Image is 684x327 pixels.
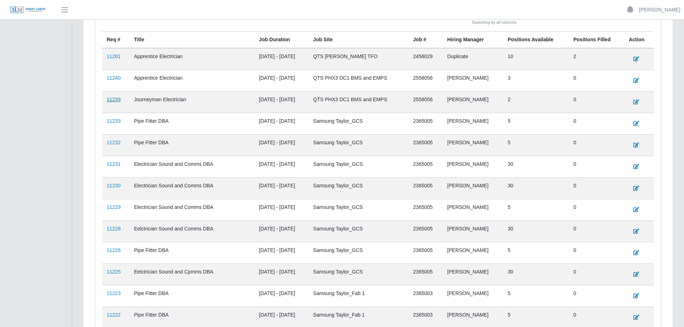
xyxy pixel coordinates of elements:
[255,113,309,134] td: [DATE] - [DATE]
[443,263,503,285] td: [PERSON_NAME]
[409,285,443,307] td: 2365003
[10,6,46,14] img: SLM Logo
[443,220,503,242] td: [PERSON_NAME]
[409,48,443,70] td: 2458029
[130,91,255,113] td: Journeyman Electrician
[569,91,624,113] td: 0
[443,177,503,199] td: [PERSON_NAME]
[443,48,503,70] td: Duplicate
[409,220,443,242] td: 2365005
[443,91,503,113] td: [PERSON_NAME]
[569,156,624,177] td: 0
[624,31,654,48] th: Action
[569,70,624,91] td: 0
[309,285,409,307] td: Samsung Taylor_Fab 1
[472,19,587,25] small: Searching by all columns
[409,70,443,91] td: 2558056
[503,220,569,242] td: 30
[409,113,443,134] td: 2365005
[309,242,409,263] td: Samsung Taylor_GCS
[443,285,503,307] td: [PERSON_NAME]
[107,247,121,253] a: 11226
[409,156,443,177] td: 2365005
[130,70,255,91] td: Apprentice Electrician
[569,242,624,263] td: 0
[409,263,443,285] td: 2365005
[130,199,255,220] td: Electrician Sound and Comms DBA
[569,113,624,134] td: 0
[130,285,255,307] td: Pipe Fitter DBA
[443,70,503,91] td: [PERSON_NAME]
[107,53,121,59] a: 11261
[569,48,624,70] td: 2
[503,31,569,48] th: Positions Available
[309,156,409,177] td: Samsung Taylor_GCS
[102,31,130,48] th: Req #
[255,263,309,285] td: [DATE] - [DATE]
[130,242,255,263] td: Pipe Fitter DBA
[107,204,121,210] a: 11229
[503,199,569,220] td: 5
[309,70,409,91] td: QTS PHX3 DC1 BMS and EMPS
[569,263,624,285] td: 0
[107,290,121,296] a: 11223
[409,91,443,113] td: 2558056
[503,91,569,113] td: 2
[503,177,569,199] td: 30
[107,269,121,275] a: 11225
[130,263,255,285] td: Eelctrician Sound and Cpmms DBA
[255,199,309,220] td: [DATE] - [DATE]
[409,134,443,156] td: 2365005
[443,242,503,263] td: [PERSON_NAME]
[309,31,409,48] th: job site
[255,220,309,242] td: [DATE] - [DATE]
[309,177,409,199] td: Samsung Taylor_GCS
[255,156,309,177] td: [DATE] - [DATE]
[309,91,409,113] td: QTS PHX3 DC1 BMS and EMPS
[503,70,569,91] td: 3
[107,97,121,102] a: 11239
[309,113,409,134] td: Samsung Taylor_GCS
[107,226,121,232] a: 11228
[309,134,409,156] td: Samsung Taylor_GCS
[569,220,624,242] td: 0
[409,199,443,220] td: 2365005
[255,91,309,113] td: [DATE] - [DATE]
[503,48,569,70] td: 10
[309,220,409,242] td: Samsung Taylor_GCS
[443,199,503,220] td: [PERSON_NAME]
[409,242,443,263] td: 2365005
[255,31,309,48] th: Job Duration
[443,156,503,177] td: [PERSON_NAME]
[107,118,121,124] a: 11233
[503,285,569,307] td: 5
[569,134,624,156] td: 0
[130,134,255,156] td: Pipe Fitter DBA
[255,242,309,263] td: [DATE] - [DATE]
[569,177,624,199] td: 0
[443,134,503,156] td: [PERSON_NAME]
[130,48,255,70] td: Apprentice Electrician
[107,312,121,318] a: 11222
[409,31,443,48] th: Job #
[503,242,569,263] td: 5
[639,6,680,14] a: [PERSON_NAME]
[107,75,121,81] a: 11240
[255,177,309,199] td: [DATE] - [DATE]
[255,134,309,156] td: [DATE] - [DATE]
[130,220,255,242] td: Eelctrician Sound and Comms DBA
[503,263,569,285] td: 30
[107,161,121,167] a: 11231
[309,263,409,285] td: Samsung Taylor_GCS
[409,177,443,199] td: 2365005
[309,199,409,220] td: Samsung Taylor_GCS
[130,177,255,199] td: Electrician Sound and Comms DBA
[503,156,569,177] td: 30
[130,156,255,177] td: Electrician Sound and Comms DBA
[107,140,121,145] a: 11232
[130,113,255,134] td: Pipe Fitter DBA
[255,70,309,91] td: [DATE] - [DATE]
[255,48,309,70] td: [DATE] - [DATE]
[569,285,624,307] td: 0
[503,134,569,156] td: 5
